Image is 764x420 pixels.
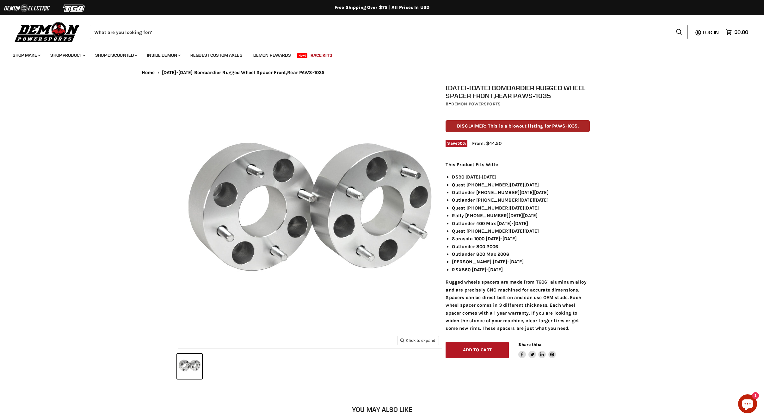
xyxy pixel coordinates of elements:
[452,227,590,235] li: Quest [PHONE_NUMBER][DATE][DATE]
[452,196,590,204] li: Outlander [PHONE_NUMBER][DATE][DATE]
[446,342,509,359] button: Add to cart
[90,25,687,39] form: Product
[90,25,671,39] input: Search
[446,101,590,108] div: by
[452,173,590,181] li: DS90 [DATE]-[DATE]
[8,46,747,62] ul: Main menu
[452,189,590,196] li: Outlander [PHONE_NUMBER][DATE][DATE]
[178,84,442,348] img: 2002-2016 Bombardier Rugged Wheel Spacer Front,Rear PAWS-1035
[472,141,502,146] span: From: $44.50
[452,204,590,212] li: Quest [PHONE_NUMBER][DATE][DATE]
[142,49,184,62] a: Inside Demon
[452,258,590,266] li: [PERSON_NAME] [DATE]-[DATE]
[723,28,751,37] a: $0.00
[306,49,337,62] a: Race Kits
[734,29,748,35] span: $0.00
[463,347,492,353] span: Add to cart
[446,161,590,168] p: This Product Fits With:
[400,338,435,343] span: Click to expand
[700,29,723,35] a: Log in
[446,120,590,132] p: DISCLAIMER: This is a blowout listing for PAWS-1035.
[186,49,247,62] a: Request Custom Axles
[452,243,590,250] li: Outlander 800 2006
[518,342,556,359] aside: Share this:
[129,5,635,10] div: Free Shipping Over $75 | All Prices In USD
[736,394,759,415] inbox-online-store-chat: Shopify online store chat
[142,406,622,413] h2: You may also like
[452,250,590,258] li: Outlander 800 Max 2006
[446,84,590,100] h1: [DATE]-[DATE] Bombardier Rugged Wheel Spacer Front,Rear PAWS-1035
[51,2,98,14] img: TGB Logo 2
[397,336,439,345] button: Click to expand
[13,21,82,43] img: Demon Powersports
[703,29,719,35] span: Log in
[452,220,590,227] li: Outlander 400 Max [DATE]-[DATE]
[297,53,308,58] span: New!
[446,140,467,147] span: Save %
[446,161,590,332] div: Rugged wheels spacers are made from T6061 aluminum alloy and are precisely CNC machined for accur...
[671,25,687,39] button: Search
[3,2,51,14] img: Demon Electric Logo 2
[162,70,325,75] span: [DATE]-[DATE] Bombardier Rugged Wheel Spacer Front,Rear PAWS-1035
[177,354,202,379] button: 2002-2016 Bombardier Rugged Wheel Spacer Front,Rear PAWS-1035 thumbnail
[452,181,590,189] li: Quest [PHONE_NUMBER][DATE][DATE]
[452,235,590,242] li: Sarasota 1000 [DATE]-[DATE]
[90,49,141,62] a: Shop Discounted
[457,141,463,146] span: 50
[129,70,635,75] nav: Breadcrumbs
[142,70,155,75] a: Home
[452,266,590,273] li: RSX850 [DATE]-[DATE]
[518,342,541,347] span: Share this:
[46,49,89,62] a: Shop Product
[249,49,296,62] a: Demon Rewards
[451,101,501,107] a: Demon Powersports
[8,49,44,62] a: Shop Make
[452,212,590,219] li: Rally [PHONE_NUMBER][DATE][DATE]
